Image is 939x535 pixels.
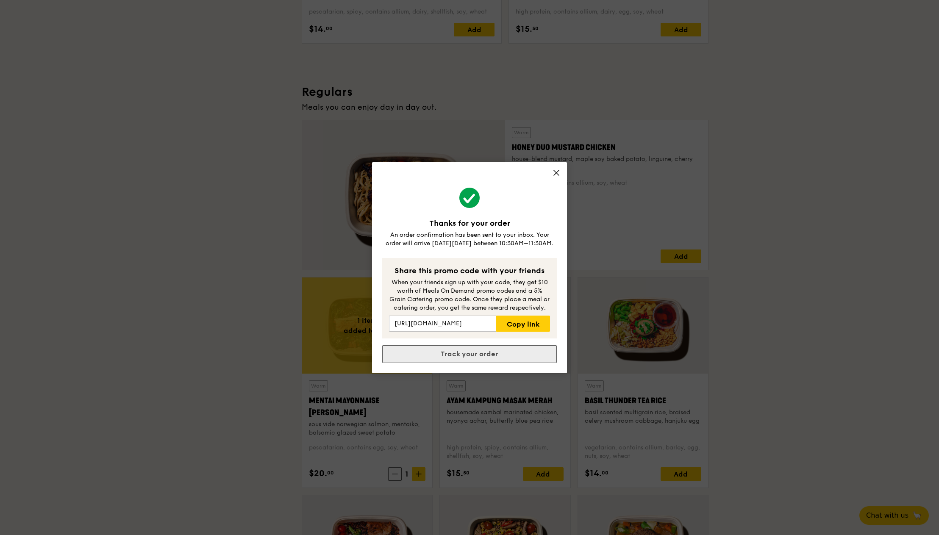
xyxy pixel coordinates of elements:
[382,345,557,363] a: Track your order
[496,316,550,332] a: Copy link
[382,231,557,248] div: An order confirmation has been sent to your inbox. Your order will arrive [DATE][DATE] between 10...
[382,217,557,229] div: Thanks for your order
[389,278,550,312] div: When your friends sign up with your code, they get $10 worth of Meals On Demand promo codes and a...
[389,265,550,277] div: Share this promo code with your friends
